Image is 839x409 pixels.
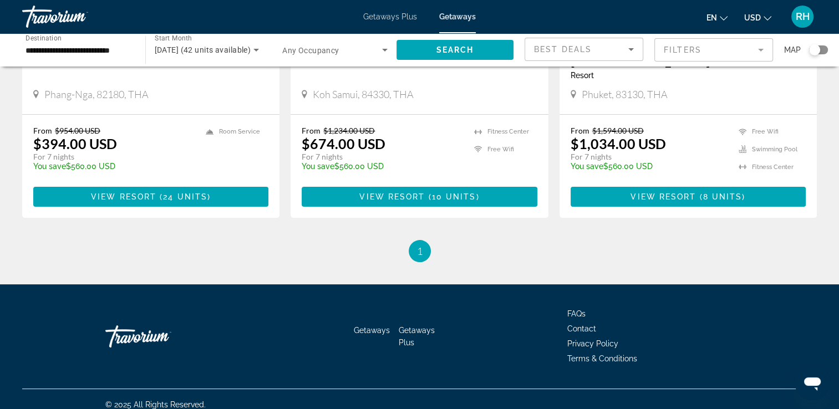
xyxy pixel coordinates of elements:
[323,126,375,135] span: $1,234.00 USD
[582,88,668,100] span: Phuket, 83130, THA
[534,45,592,54] span: Best Deals
[22,240,817,262] nav: Pagination
[571,162,603,171] span: You save
[752,146,797,153] span: Swimming Pool
[571,162,728,171] p: $560.00 USD
[105,400,206,409] span: © 2025 All Rights Reserved.
[91,192,156,201] span: View Resort
[571,135,666,152] p: $1,034.00 USD
[706,9,728,25] button: Change language
[163,192,207,201] span: 24 units
[219,128,260,135] span: Room Service
[155,34,192,42] span: Start Month
[571,187,806,207] button: View Resort(8 units)
[703,192,743,201] span: 8 units
[155,45,251,54] span: [DATE] (42 units available)
[33,152,195,162] p: For 7 nights
[567,354,637,363] a: Terms & Conditions
[567,324,596,333] a: Contact
[302,126,321,135] span: From
[156,192,211,201] span: ( )
[354,326,390,335] a: Getaways
[44,88,149,100] span: Phang-Nga, 82180, THA
[487,146,514,153] span: Free Wifi
[363,12,417,21] a: Getaways Plus
[784,42,801,58] span: Map
[396,40,514,60] button: Search
[592,126,644,135] span: $1,594.00 USD
[302,162,462,171] p: $560.00 USD
[795,365,830,400] iframe: Button to launch messaging window
[282,46,339,55] span: Any Occupancy
[33,187,268,207] button: View Resort(24 units)
[22,2,133,31] a: Travorium
[654,38,773,62] button: Filter
[796,11,810,22] span: RH
[571,152,728,162] p: For 7 nights
[302,187,537,207] button: View Resort(10 units)
[744,13,761,22] span: USD
[33,162,66,171] span: You save
[706,13,717,22] span: en
[399,326,435,347] a: Getaways Plus
[33,126,52,135] span: From
[696,192,745,201] span: ( )
[313,88,414,100] span: Koh Samui, 84330, THA
[425,192,479,201] span: ( )
[55,126,100,135] span: $954.00 USD
[788,5,817,28] button: User Menu
[752,163,794,171] span: Fitness Center
[487,128,529,135] span: Fitness Center
[744,9,771,25] button: Change currency
[571,126,589,135] span: From
[359,192,425,201] span: View Resort
[105,320,216,353] a: Travorium
[534,43,634,56] mat-select: Sort by
[417,245,423,257] span: 1
[439,12,476,21] a: Getaways
[752,128,779,135] span: Free Wifi
[436,45,474,54] span: Search
[432,192,476,201] span: 10 units
[302,152,462,162] p: For 7 nights
[567,339,618,348] a: Privacy Policy
[302,135,385,152] p: $674.00 USD
[567,309,586,318] a: FAQs
[302,162,334,171] span: You save
[33,135,117,152] p: $394.00 USD
[33,162,195,171] p: $560.00 USD
[26,34,62,42] span: Destination
[571,71,594,80] span: Resort
[630,192,696,201] span: View Resort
